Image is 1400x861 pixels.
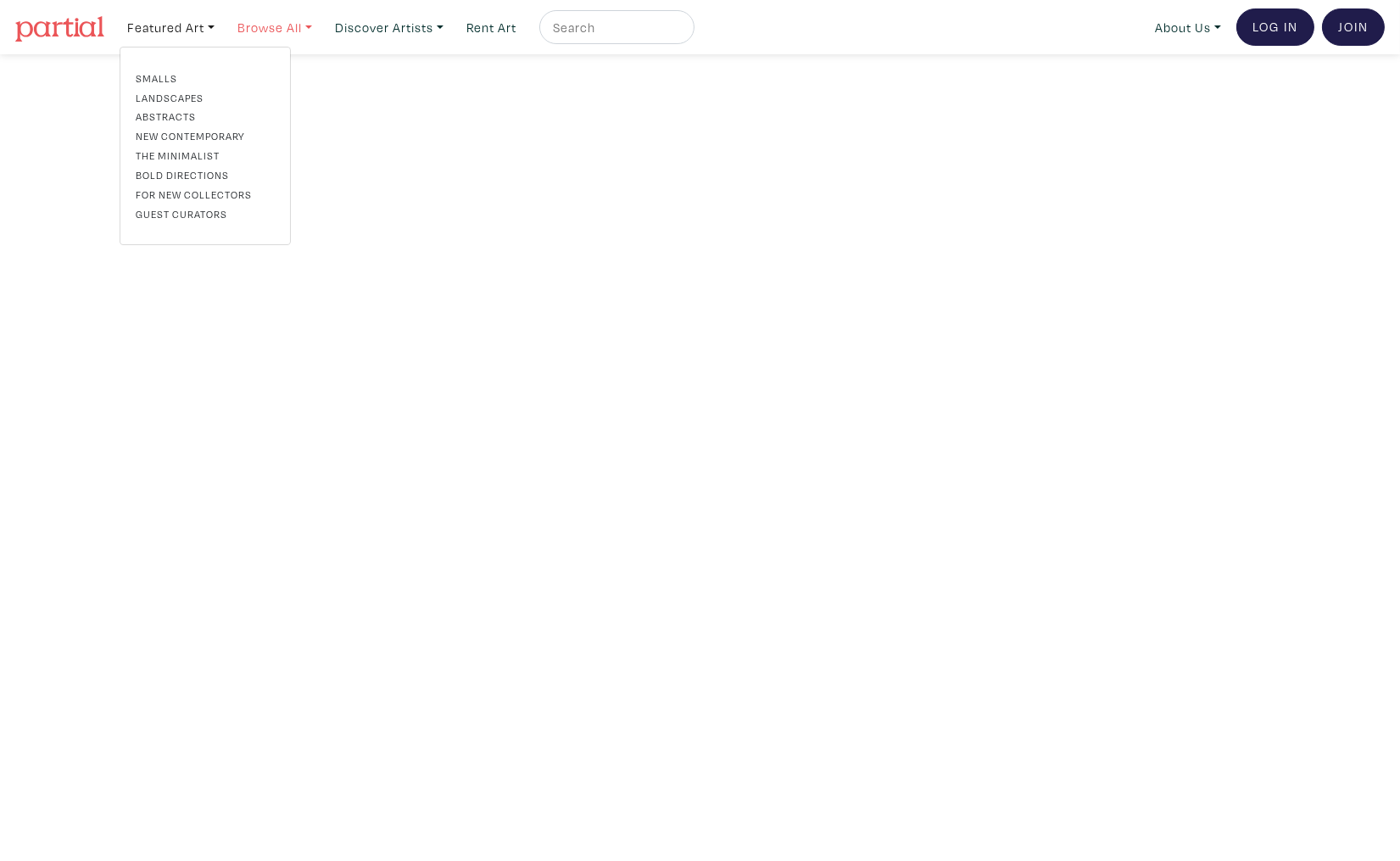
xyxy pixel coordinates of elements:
a: Join [1322,8,1385,46]
a: Browse All [230,10,320,45]
div: Featured Art [120,47,291,245]
a: Log In [1236,8,1314,46]
a: Discover Artists [327,10,451,45]
a: Featured Art [120,10,222,45]
a: Rent Art [459,10,524,45]
a: About Us [1147,10,1229,45]
a: The Minimalist [136,148,275,163]
a: Smalls [136,70,275,86]
a: Bold Directions [136,167,275,182]
a: Guest Curators [136,206,275,221]
input: Search [551,17,678,38]
a: For New Collectors [136,187,275,202]
a: Abstracts [136,109,275,124]
a: New Contemporary [136,128,275,143]
a: Landscapes [136,90,275,105]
